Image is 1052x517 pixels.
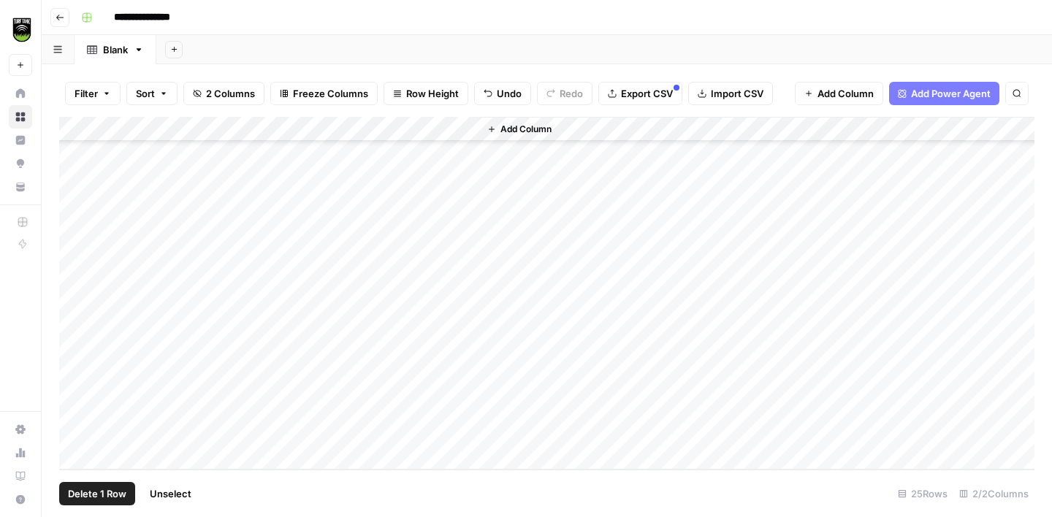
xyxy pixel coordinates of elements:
img: Turf Tank - Data Team Logo [9,17,35,43]
a: Browse [9,105,32,129]
div: 2/2 Columns [953,482,1034,505]
span: Add Column [817,86,874,101]
button: Add Column [481,120,557,139]
span: Unselect [150,486,191,501]
button: Help + Support [9,488,32,511]
a: Usage [9,441,32,464]
span: Freeze Columns [293,86,368,101]
span: Sort [136,86,155,101]
button: Unselect [141,482,200,505]
button: Workspace: Turf Tank - Data Team [9,12,32,48]
a: Learning Hub [9,464,32,488]
span: 2 Columns [206,86,255,101]
button: Add Power Agent [889,82,999,105]
button: 2 Columns [183,82,264,105]
button: Sort [126,82,178,105]
span: Filter [75,86,98,101]
a: Your Data [9,175,32,199]
a: Opportunities [9,152,32,175]
div: Blank [103,42,128,57]
button: Add Column [795,82,883,105]
button: Undo [474,82,531,105]
span: Add Column [500,123,552,136]
span: Add Power Agent [911,86,991,101]
span: Export CSV [621,86,673,101]
span: Undo [497,86,522,101]
button: Delete 1 Row [59,482,135,505]
div: 25 Rows [892,482,953,505]
button: Redo [537,82,592,105]
span: Redo [560,86,583,101]
a: Home [9,82,32,105]
a: Blank [75,35,156,64]
span: Import CSV [711,86,763,101]
span: Row Height [406,86,459,101]
button: Filter [65,82,121,105]
a: Insights [9,129,32,152]
button: Import CSV [688,82,773,105]
button: Freeze Columns [270,82,378,105]
button: Row Height [384,82,468,105]
a: Settings [9,418,32,441]
span: Delete 1 Row [68,486,126,501]
button: Export CSV [598,82,682,105]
